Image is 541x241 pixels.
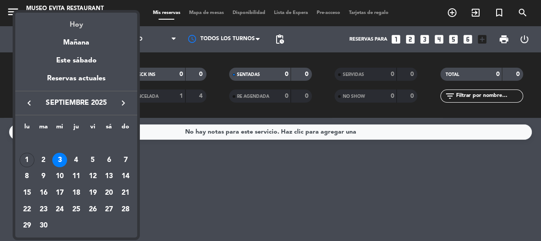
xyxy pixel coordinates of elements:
[36,169,51,184] div: 9
[20,202,34,217] div: 22
[69,186,84,200] div: 18
[15,48,137,73] div: Este sábado
[69,153,84,168] div: 4
[51,201,68,218] td: 24 de septiembre de 2025
[85,122,101,135] th: viernes
[19,168,35,185] td: 8 de septiembre de 2025
[21,97,37,109] button: keyboard_arrow_left
[19,217,35,234] td: 29 de septiembre de 2025
[68,122,85,135] th: jueves
[118,153,133,168] div: 7
[117,185,134,201] td: 21 de septiembre de 2025
[68,201,85,218] td: 25 de septiembre de 2025
[118,202,133,217] div: 28
[35,185,52,201] td: 16 de septiembre de 2025
[101,152,118,169] td: 6 de septiembre de 2025
[52,169,67,184] div: 10
[19,135,134,152] td: SEP.
[85,153,100,168] div: 5
[118,169,133,184] div: 14
[19,122,35,135] th: lunes
[101,185,118,201] td: 20 de septiembre de 2025
[19,185,35,201] td: 15 de septiembre de 2025
[51,152,68,169] td: 3 de septiembre de 2025
[101,202,116,217] div: 27
[117,152,134,169] td: 7 de septiembre de 2025
[35,152,52,169] td: 2 de septiembre de 2025
[51,168,68,185] td: 10 de septiembre de 2025
[36,218,51,233] div: 30
[69,169,84,184] div: 11
[19,152,35,169] td: 1 de septiembre de 2025
[101,168,118,185] td: 13 de septiembre de 2025
[15,13,137,31] div: Hoy
[15,73,137,91] div: Reservas actuales
[35,168,52,185] td: 9 de septiembre de 2025
[36,153,51,168] div: 2
[37,97,115,109] span: septiembre 2025
[117,201,134,218] td: 28 de septiembre de 2025
[68,185,85,201] td: 18 de septiembre de 2025
[35,217,52,234] td: 30 de septiembre de 2025
[85,169,100,184] div: 12
[24,98,34,108] i: keyboard_arrow_left
[52,202,67,217] div: 24
[68,168,85,185] td: 11 de septiembre de 2025
[35,122,52,135] th: martes
[115,97,131,109] button: keyboard_arrow_right
[85,186,100,200] div: 19
[117,168,134,185] td: 14 de septiembre de 2025
[35,201,52,218] td: 23 de septiembre de 2025
[51,185,68,201] td: 17 de septiembre de 2025
[101,186,116,200] div: 20
[15,31,137,48] div: Mañana
[118,186,133,200] div: 21
[52,186,67,200] div: 17
[20,186,34,200] div: 15
[19,201,35,218] td: 22 de septiembre de 2025
[117,122,134,135] th: domingo
[101,153,116,168] div: 6
[85,185,101,201] td: 19 de septiembre de 2025
[36,186,51,200] div: 16
[20,153,34,168] div: 1
[20,218,34,233] div: 29
[85,152,101,169] td: 5 de septiembre de 2025
[51,122,68,135] th: miércoles
[20,169,34,184] div: 8
[101,122,118,135] th: sábado
[36,202,51,217] div: 23
[52,153,67,168] div: 3
[85,201,101,218] td: 26 de septiembre de 2025
[118,98,128,108] i: keyboard_arrow_right
[85,168,101,185] td: 12 de septiembre de 2025
[101,201,118,218] td: 27 de septiembre de 2025
[101,169,116,184] div: 13
[85,202,100,217] div: 26
[68,152,85,169] td: 4 de septiembre de 2025
[69,202,84,217] div: 25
